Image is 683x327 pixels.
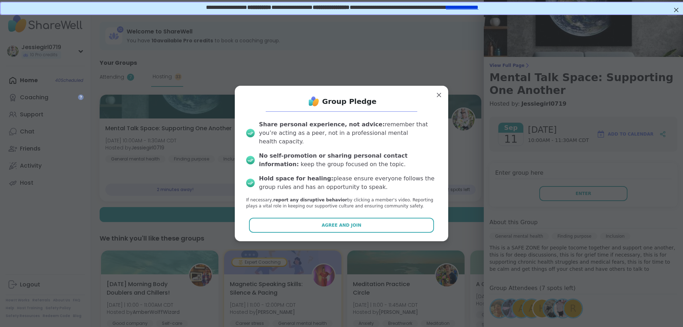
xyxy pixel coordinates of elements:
[259,175,333,182] b: Hold space for healing:
[322,96,377,106] h1: Group Pledge
[259,174,437,191] div: please ensure everyone follows the group rules and has an opportunity to speak.
[259,152,437,169] div: keep the group focused on the topic.
[273,197,347,202] b: report any disruptive behavior
[246,197,437,209] p: If necessary, by clicking a member‘s video. Reporting plays a vital role in keeping our supportiv...
[322,222,361,228] span: Agree and Join
[259,152,408,168] b: No self-promotion or sharing personal contact information:
[78,94,84,100] iframe: Spotlight
[259,121,385,128] b: Share personal experience, not advice:
[259,120,437,146] div: remember that you’re acting as a peer, not in a professional mental health capacity.
[249,218,434,233] button: Agree and Join
[307,94,321,109] img: ShareWell Logo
